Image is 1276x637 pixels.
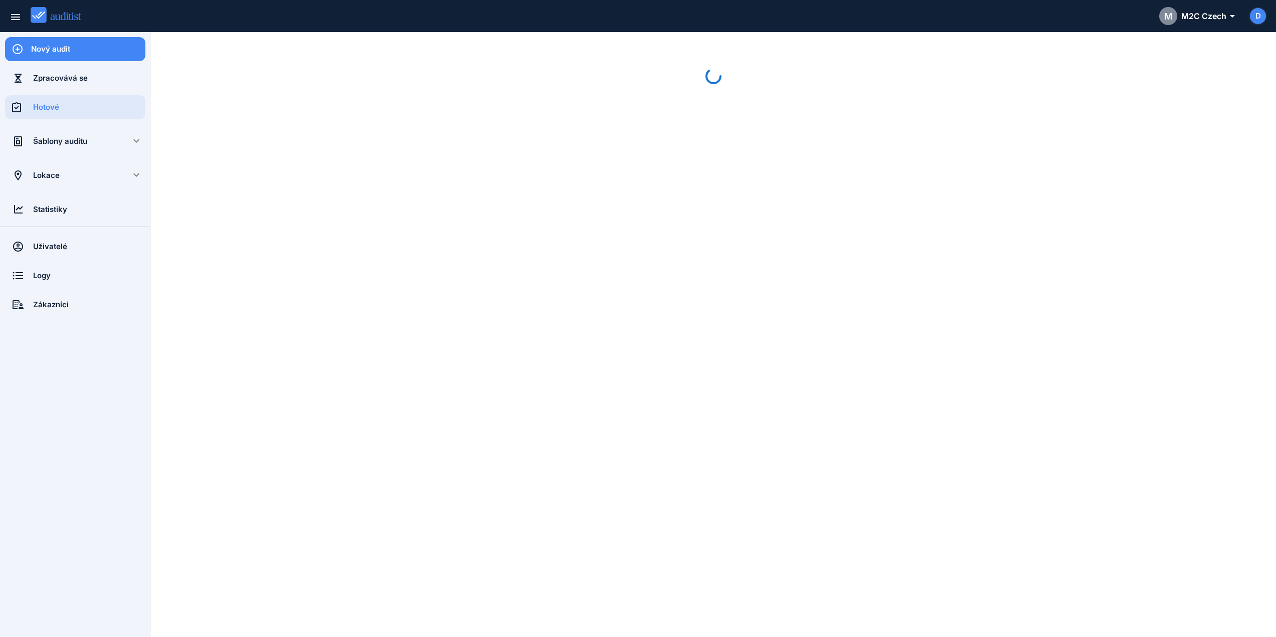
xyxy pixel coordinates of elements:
div: Statistiky [33,204,145,215]
i: menu [10,11,22,23]
a: Zákazníci [5,293,145,317]
i: keyboard_arrow_down [130,169,142,181]
a: Hotové [5,95,145,119]
div: Lokace [33,170,117,181]
span: M [1164,10,1173,23]
img: auditist_logo_new.svg [31,7,90,24]
a: Uživatelé [5,235,145,259]
a: Lokace [5,163,117,187]
a: Statistiky [5,197,145,222]
div: M2C Czech [1159,7,1234,25]
span: D [1255,11,1261,22]
div: Zákazníci [33,299,145,310]
div: Zpracovává se [33,73,145,84]
i: arrow_drop_down_outlined [1226,10,1234,22]
div: Šablony auditu [33,136,117,147]
a: Zpracovává se [5,66,145,90]
button: MM2C Czech [1151,4,1242,28]
div: Logy [33,270,145,281]
i: keyboard_arrow_down [130,135,142,147]
div: Hotové [33,102,145,113]
a: Šablony auditu [5,129,117,153]
a: Logy [5,264,145,288]
div: Nový audit [31,44,145,55]
div: Uživatelé [33,241,145,252]
button: D [1249,7,1267,25]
